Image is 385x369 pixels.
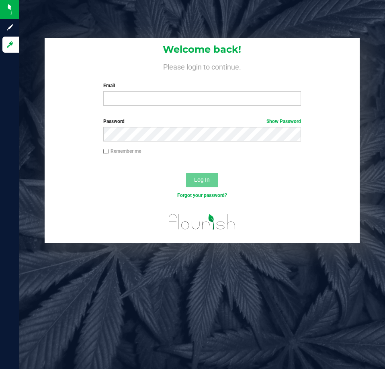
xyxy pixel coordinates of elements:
label: Email [103,82,301,89]
h1: Welcome back! [45,44,359,55]
label: Remember me [103,148,141,155]
inline-svg: Log in [6,41,14,49]
a: Show Password [266,119,301,124]
h4: Please login to continue. [45,61,359,71]
inline-svg: Sign up [6,23,14,31]
img: flourish_logo.svg [163,207,242,236]
a: Forgot your password? [177,193,227,198]
span: Password [103,119,125,124]
button: Log In [186,173,218,187]
input: Remember me [103,149,109,154]
span: Log In [194,176,210,183]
